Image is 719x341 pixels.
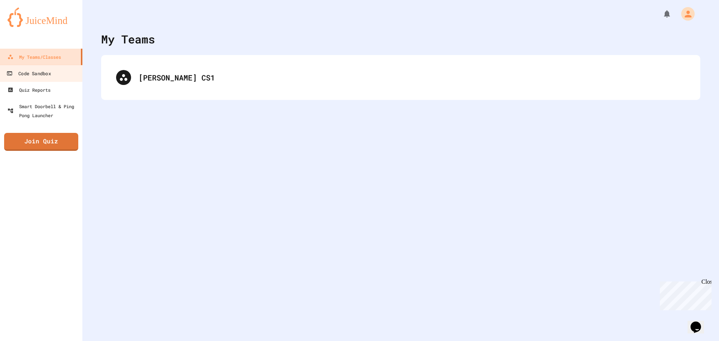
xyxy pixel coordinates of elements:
[688,311,712,334] iframe: chat widget
[673,5,697,22] div: My Account
[649,7,673,20] div: My Notifications
[4,133,78,151] a: Join Quiz
[7,85,51,94] div: Quiz Reports
[7,52,61,61] div: My Teams/Classes
[109,63,693,92] div: [PERSON_NAME] CS1
[7,102,79,120] div: Smart Doorbell & Ping Pong Launcher
[6,69,51,78] div: Code Sandbox
[101,31,155,48] div: My Teams
[3,3,52,48] div: Chat with us now!Close
[7,7,75,27] img: logo-orange.svg
[139,72,685,83] div: [PERSON_NAME] CS1
[657,278,712,310] iframe: chat widget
